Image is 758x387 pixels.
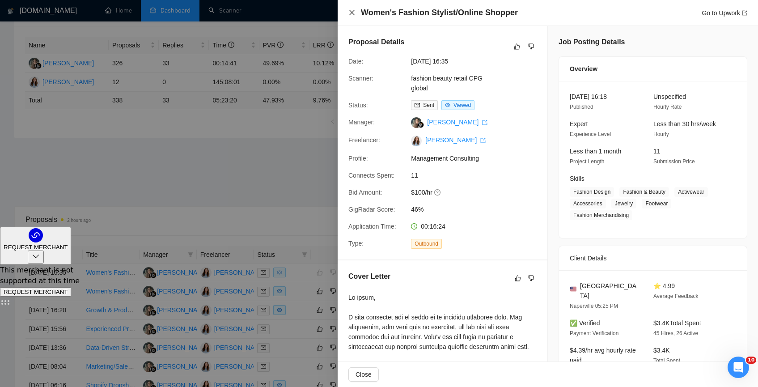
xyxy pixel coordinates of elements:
span: close [348,9,356,16]
span: Hourly [653,131,669,137]
span: Experience Level [570,131,611,137]
span: Date: [348,58,363,65]
span: $3.4K Total Spent [653,319,701,327]
span: Project Length [570,158,604,165]
span: dislike [528,43,534,50]
span: 00:16:24 [421,223,445,230]
span: Bid Amount: [348,189,382,196]
a: Go to Upworkexport [702,9,747,17]
iframe: Intercom live chat [728,357,749,378]
span: Status: [348,102,368,109]
span: Overview [570,64,597,74]
span: Unspecified [653,93,686,100]
span: Fashion Design [570,187,614,197]
span: $3.4K [653,347,670,354]
span: Hourly Rate [653,104,682,110]
span: export [482,120,487,125]
span: Management Consulting [411,153,545,163]
span: Expert [570,120,588,128]
span: clock-circle [411,223,417,230]
span: [DATE] 16:18 [570,93,607,100]
span: Accessories [570,199,606,208]
span: Freelancer: [348,136,380,144]
span: mail [415,102,420,108]
span: $100/hr [411,187,545,197]
span: ✅ Verified [570,319,600,327]
span: Activewear [674,187,708,197]
span: Connects Spent: [348,172,395,179]
span: question-circle [434,189,441,196]
span: 11 [653,148,661,155]
a: [PERSON_NAME] export [427,119,487,126]
span: Profile: [348,155,368,162]
span: $4.39/hr avg hourly rate paid [570,347,636,364]
h4: Women's Fashion Stylist/Online Shopper [361,7,518,18]
span: Skills [570,175,584,182]
span: GigRadar Score: [348,206,395,213]
span: Less than 1 month [570,148,621,155]
a: [PERSON_NAME] export [425,136,486,144]
img: c1hpo1zb7RKg8SxXeTAZyuY4pBF0xOcZL-_XsBw1CK73BwXdhtoYAmxUTdoQtr5HqX [411,136,422,146]
span: like [514,43,520,50]
button: dislike [526,41,537,52]
span: 46% [411,204,545,214]
span: Total Spent [653,357,680,364]
span: Submission Price [653,158,695,165]
button: like [512,41,522,52]
span: Fashion & Beauty [619,187,669,197]
h5: Job Posting Details [559,37,625,47]
span: Less than 30 hrs/week [653,120,716,128]
span: Close [356,370,372,379]
span: Footwear [642,199,671,208]
span: Payment Verification [570,330,618,336]
button: Close [348,9,356,17]
h5: Proposal Details [348,37,404,47]
span: 11 [411,170,545,180]
span: 10 [746,357,756,364]
span: 45 Hires, 26 Active [653,330,698,336]
span: Published [570,104,593,110]
span: export [480,138,486,143]
span: Jewelry [611,199,637,208]
span: Application Time: [348,223,396,230]
span: export [742,10,747,16]
a: fashion beauty retail CPG global [411,75,483,92]
span: [DATE] 16:35 [411,56,545,66]
span: Viewed [453,102,471,108]
img: gigradar-bm.png [418,122,424,128]
span: Manager: [348,119,375,126]
span: Sent [423,102,434,108]
span: Fashion Merchandising [570,210,632,220]
span: Scanner: [348,75,373,82]
button: Close [348,367,379,382]
span: eye [445,102,450,108]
